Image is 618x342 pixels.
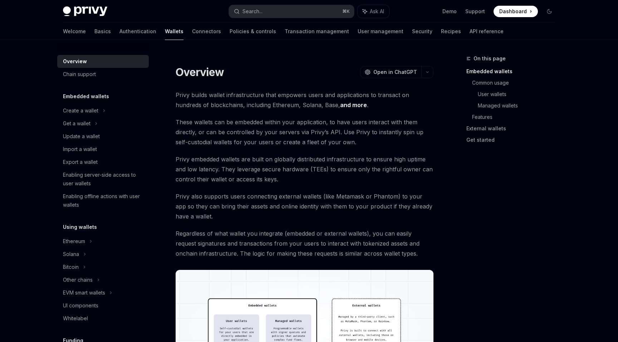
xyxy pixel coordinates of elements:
[230,23,276,40] a: Policies & controls
[94,23,111,40] a: Basics
[119,23,156,40] a: Authentication
[63,158,98,166] div: Export a wallet
[340,101,367,109] a: and more
[57,169,149,190] a: Enabling server-side access to user wallets
[472,111,561,123] a: Features
[176,154,433,184] span: Privy embedded wallets are built on globally distributed infrastructure to ensure high uptime and...
[342,9,350,14] span: ⌘ K
[373,69,417,76] span: Open in ChatGPT
[242,7,263,16] div: Search...
[63,276,93,284] div: Other chains
[63,23,86,40] a: Welcome
[63,250,79,258] div: Solana
[478,100,561,111] a: Managed wallets
[63,171,144,188] div: Enabling server-side access to user wallets
[63,6,107,16] img: dark logo
[499,8,527,15] span: Dashboard
[57,130,149,143] a: Update a wallet
[412,23,432,40] a: Security
[57,312,149,325] a: Whitelabel
[360,66,421,78] button: Open in ChatGPT
[358,5,389,18] button: Ask AI
[63,57,87,66] div: Overview
[57,299,149,312] a: UI components
[470,23,504,40] a: API reference
[63,223,97,231] h5: Using wallets
[63,145,97,154] div: Import a wallet
[494,6,538,17] a: Dashboard
[63,288,105,297] div: EVM smart wallets
[57,55,149,68] a: Overview
[176,117,433,147] span: These wallets can be embedded within your application, to have users interact with them directly,...
[285,23,349,40] a: Transaction management
[63,237,85,246] div: Ethereum
[465,8,485,15] a: Support
[466,66,561,77] a: Embedded wallets
[63,92,109,101] h5: Embedded wallets
[63,301,98,310] div: UI components
[544,6,555,17] button: Toggle dark mode
[63,119,90,128] div: Get a wallet
[176,228,433,258] span: Regardless of what wallet you integrate (embedded or external wallets), you can easily request si...
[63,192,144,209] div: Enabling offline actions with user wallets
[63,263,79,271] div: Bitcoin
[63,132,100,141] div: Update a wallet
[466,123,561,134] a: External wallets
[57,190,149,211] a: Enabling offline actions with user wallets
[358,23,403,40] a: User management
[472,77,561,89] a: Common usage
[192,23,221,40] a: Connectors
[466,134,561,146] a: Get started
[63,70,96,79] div: Chain support
[57,156,149,169] a: Export a wallet
[478,89,561,100] a: User wallets
[474,54,506,63] span: On this page
[63,106,98,115] div: Create a wallet
[57,143,149,156] a: Import a wallet
[176,191,433,221] span: Privy also supports users connecting external wallets (like Metamask or Phantom) to your app so t...
[165,23,183,40] a: Wallets
[63,314,88,323] div: Whitelabel
[176,66,224,79] h1: Overview
[176,90,433,110] span: Privy builds wallet infrastructure that empowers users and applications to transact on hundreds o...
[442,8,457,15] a: Demo
[229,5,354,18] button: Search...⌘K
[57,68,149,81] a: Chain support
[441,23,461,40] a: Recipes
[370,8,384,15] span: Ask AI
